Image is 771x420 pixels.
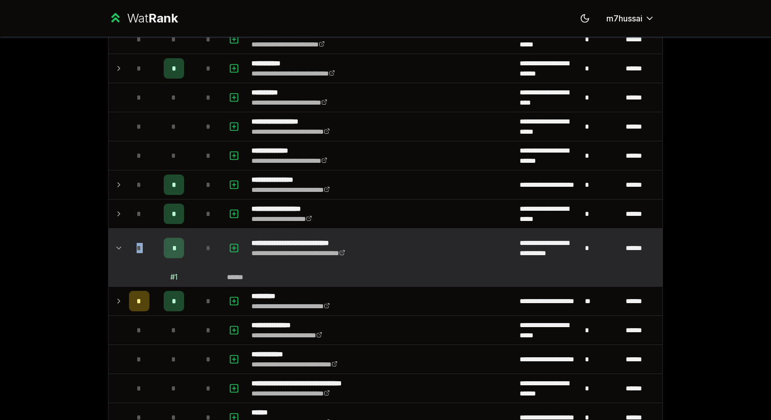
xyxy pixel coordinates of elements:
[606,12,642,24] span: m7hussai
[170,272,177,282] div: # 1
[598,9,663,28] button: m7hussai
[127,10,178,27] div: Wat
[148,11,178,26] span: Rank
[108,10,178,27] a: WatRank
